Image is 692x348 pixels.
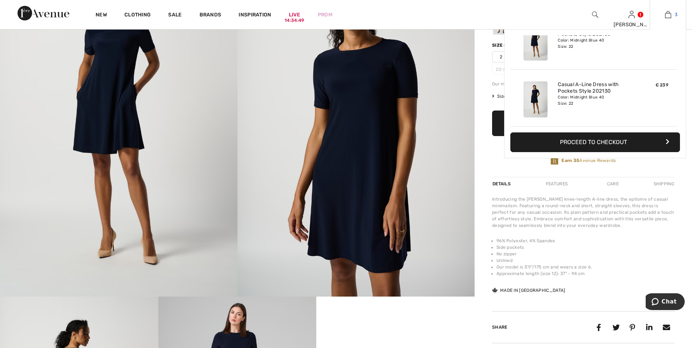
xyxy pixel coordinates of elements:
[496,264,674,270] li: Our model is 5'9"/175 cm and wears a size 6.
[601,177,625,190] div: Care
[492,93,519,100] span: Size Guide
[558,38,630,49] div: Color: Midnight Blue 40 Size: 22
[492,64,510,75] span: 20
[496,244,674,251] li: Side pockets
[492,196,674,229] div: Introducing the [PERSON_NAME] knee-length A-line dress, the epitome of casual minimalism. Featuri...
[558,81,630,94] a: Casual A-Line Dress with Pockets Style 202130
[646,293,685,312] iframe: Opens a widget where you can chat to one of our agents
[168,12,182,19] a: Sale
[614,21,649,28] div: [PERSON_NAME]
[496,251,674,257] li: No zipper
[629,10,635,19] img: My Info
[496,237,674,244] li: 96% Polyester, 4% Spandex
[492,177,513,190] div: Details
[492,42,614,49] div: Size ([GEOGRAPHIC_DATA]/[GEOGRAPHIC_DATA]):
[492,287,565,294] div: Made in [GEOGRAPHIC_DATA]
[629,11,635,18] a: Sign In
[656,82,669,88] span: € 239
[18,6,69,20] img: 1ère Avenue
[124,12,151,19] a: Clothing
[675,11,677,18] span: 3
[496,257,674,264] li: Unlined
[652,177,674,190] div: Shipping
[510,132,680,152] button: Proceed to Checkout
[492,81,674,87] div: Our model is 5'9"/175 cm and wears a size 6.
[96,12,107,19] a: New
[239,12,271,19] span: Inspiration
[523,81,548,117] img: Casual A-Line Dress with Pockets Style 202130
[550,156,558,166] img: Avenue Rewards
[493,7,512,35] div: Black
[561,158,579,163] strong: Earn 35
[285,17,304,24] div: 14:34:49
[492,325,507,330] span: Share
[558,94,630,106] div: Color: Midnight Blue 40 Size: 22
[289,11,300,19] a: Live14:34:49
[318,11,332,19] a: Prom
[503,67,507,71] img: ring-m.svg
[200,12,221,19] a: Brands
[540,177,574,190] div: Features
[496,270,674,277] li: Approximate length (size 12): 37" - 94 cm
[592,10,598,19] img: search the website
[650,10,686,19] a: 3
[523,24,548,61] img: Casual A-Line Dress with Pockets Style 202130
[492,111,674,136] button: Add to Bag
[492,51,510,62] span: 2
[561,157,616,164] span: Avenue Rewards
[665,10,671,19] img: My Bag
